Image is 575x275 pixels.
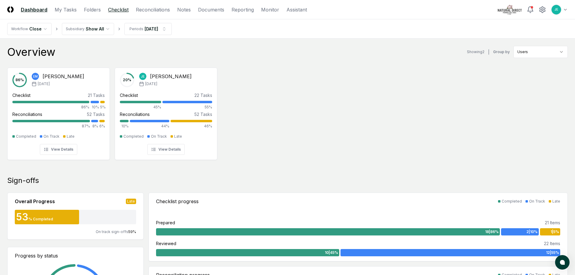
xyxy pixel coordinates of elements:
div: 52 Tasks [194,111,212,117]
div: On Track [43,134,59,139]
div: [DATE] [145,26,158,32]
a: Checklist progressCompletedOn TrackLatePrepared21 Items18|86%2|10%1|5%Reviewed22 Items10|45%12|55% [149,193,568,261]
div: Overview [7,46,55,58]
nav: breadcrumb [7,23,172,35]
div: 8% [91,123,98,129]
span: 10 | 45 % [325,250,338,255]
a: 86%EM[PERSON_NAME][DATE]Checklist21 Tasks86%10%5%Reconciliations52 Tasks87%8%6%CompletedOn TrackL... [7,63,110,160]
a: My Tasks [55,6,77,13]
div: 86% [12,104,89,110]
button: JE [551,4,562,15]
div: Periods [129,26,143,32]
div: % Completed [28,216,53,222]
div: Reviewed [156,240,176,247]
div: Reconciliations [120,111,150,117]
a: Checklist [108,6,129,13]
div: 21 Tasks [88,92,105,98]
span: 1 | 5 % [551,229,559,235]
div: 52 Tasks [87,111,105,117]
div: 6% [99,123,105,129]
a: 20%JE[PERSON_NAME][DATE]Checklist22 Tasks45%55%Reconciliations52 Tasks10%44%46%CompletedOn TrackL... [115,63,217,160]
div: Checklist [12,92,30,98]
div: Workflow [11,26,28,32]
label: Group by [493,50,510,54]
div: 10% [120,123,129,129]
div: Completed [123,134,144,139]
div: 21 Items [545,219,560,226]
div: 87% [12,123,90,129]
span: On track sign-offs [96,229,128,234]
div: 55% [162,104,212,110]
a: Monitor [261,6,279,13]
div: Sign-offs [7,176,568,185]
div: | [488,49,490,55]
div: Late [174,134,182,139]
span: 59 % [128,229,136,234]
div: Late [67,134,75,139]
div: 5% [100,104,105,110]
div: 22 Tasks [194,92,212,98]
div: Prepared [156,219,175,226]
span: [DATE] [145,81,157,87]
div: Progress by status [15,252,136,259]
a: Assistant [286,6,307,13]
div: 10% [91,104,99,110]
div: [PERSON_NAME] [43,73,84,80]
div: Overall Progress [15,198,55,205]
div: [PERSON_NAME] [150,73,192,80]
a: Notes [177,6,191,13]
div: Late [552,199,560,204]
img: Logo [7,6,14,13]
div: Completed [16,134,36,139]
div: Completed [502,199,522,204]
button: Periods[DATE] [124,23,172,35]
a: Folders [84,6,101,13]
div: Checklist progress [156,198,199,205]
div: Showing 2 [467,49,484,55]
div: On Track [529,199,545,204]
div: Reconciliations [12,111,42,117]
div: Checklist [120,92,138,98]
div: 44% [130,123,170,129]
div: 46% [171,123,212,129]
button: atlas-launcher [555,255,570,270]
a: Reconciliations [136,6,170,13]
div: Late [126,199,136,204]
div: Subsidiary [66,26,85,32]
span: 18 | 86 % [485,229,499,235]
span: 2 | 10 % [526,229,538,235]
span: JE [141,74,145,79]
div: On Track [151,134,167,139]
button: View Details [40,144,77,155]
div: 22 Items [544,240,560,247]
a: Documents [198,6,224,13]
span: JE [554,7,558,12]
a: Reporting [232,6,254,13]
div: 53 [15,212,28,222]
img: Natural Direct logo [498,5,522,14]
span: 12 | 55 % [546,250,559,255]
span: EM [33,74,38,79]
a: Dashboard [21,6,47,13]
button: View Details [147,144,185,155]
span: [DATE] [38,81,50,87]
div: 45% [120,104,161,110]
